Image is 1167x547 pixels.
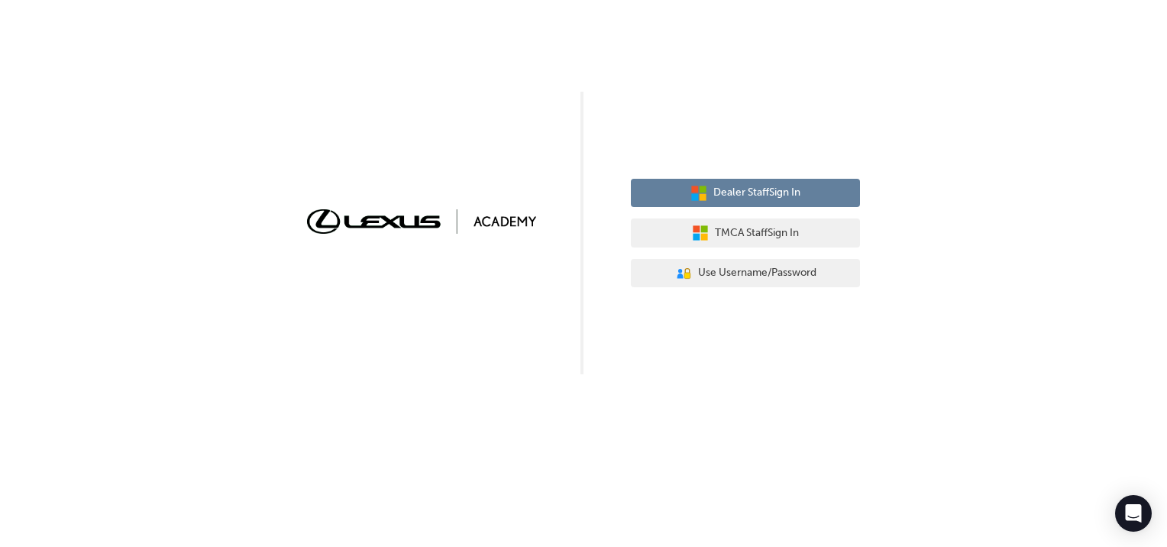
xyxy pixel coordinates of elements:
[631,218,860,248] button: TMCA StaffSign In
[1115,495,1152,532] div: Open Intercom Messenger
[713,184,800,202] span: Dealer Staff Sign In
[698,264,816,282] span: Use Username/Password
[631,179,860,208] button: Dealer StaffSign In
[307,209,536,233] img: Trak
[631,259,860,288] button: Use Username/Password
[715,225,799,242] span: TMCA Staff Sign In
